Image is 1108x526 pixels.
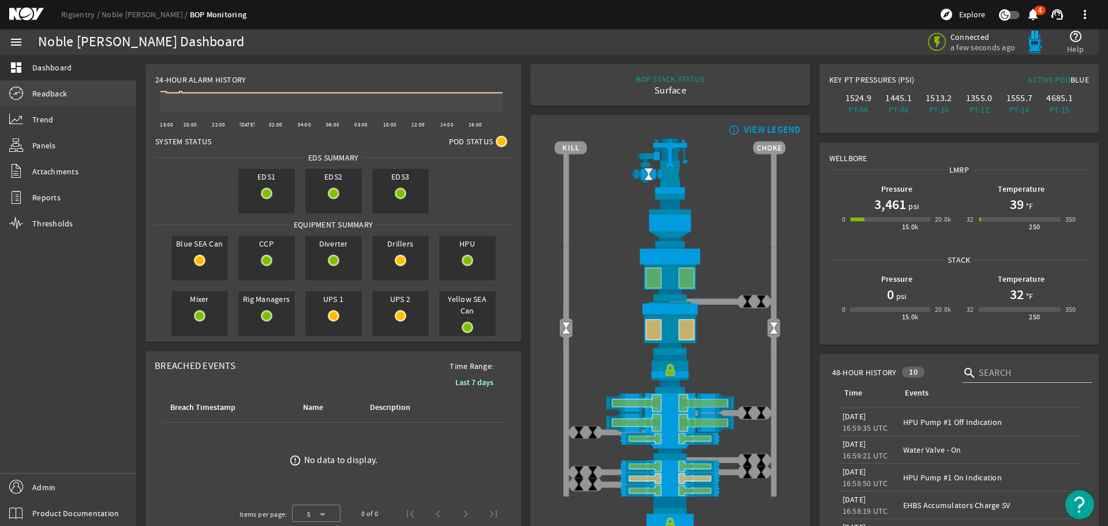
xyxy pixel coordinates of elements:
img: PipeRamOpen.png [555,460,785,472]
div: 1524.9 [841,92,877,104]
img: ValveClose.png [586,465,600,479]
div: VIEW LEGEND [744,124,801,136]
div: PT-12 [961,104,997,115]
span: Mixer [171,291,228,307]
span: Blue [1070,74,1089,85]
div: Events [905,387,929,400]
span: Diverter [305,236,362,252]
img: ValveClose.png [572,426,586,439]
img: ValveClose.png [754,294,768,308]
b: Last 7 days [455,377,493,388]
img: UpperAnnularOpen.png [555,247,785,301]
div: 0 of 0 [361,508,378,520]
button: Explore [935,5,990,24]
span: Admin [32,482,55,493]
span: EDS2 [305,169,362,185]
img: ValveClose.png [754,465,768,479]
span: Blue SEA Can [171,236,228,252]
button: Last 7 days [446,372,503,393]
div: 1355.0 [961,92,997,104]
div: BOP STACK STATUS [636,73,704,85]
img: LowerAnnularOpenBlock.png [555,301,785,355]
div: PT-14 [1002,104,1038,115]
div: 1513.2 [921,92,957,104]
div: HPU Pump #1 On Indication [903,472,1076,483]
b: Temperature [998,184,1045,195]
span: Reports [32,192,61,203]
span: 48-Hour History [832,367,897,378]
img: Valve2Open.png [559,321,573,335]
span: System Status [155,136,211,147]
div: Breach Timestamp [170,401,235,414]
input: Search [979,366,1083,380]
img: ValveClose.png [740,406,754,420]
div: 20.0k [935,214,952,225]
div: PT-10 [921,104,957,115]
span: UPS 2 [372,291,429,307]
img: ValveClose.png [740,453,754,467]
img: ValveClose.png [740,465,754,479]
span: 24-Hour Alarm History [155,74,246,85]
span: Attachments [32,166,78,177]
div: Events [903,387,1071,400]
span: CCP [238,236,295,252]
div: 350 [1065,214,1076,225]
a: BOP Monitoring [190,9,247,20]
div: 250 [1029,221,1040,233]
img: ValveClose.png [740,294,754,308]
span: Breached Events [155,360,235,372]
div: 32 [967,214,974,225]
div: Breach Timestamp [169,401,287,414]
span: Yellow SEA Can [439,291,496,319]
div: 0 [842,214,845,225]
div: 1555.7 [1002,92,1038,104]
span: HPU [439,236,496,252]
div: Name [301,401,354,414]
span: EDS SUMMARY [304,152,363,163]
div: Items per page: [239,509,287,520]
span: Stack [944,254,974,266]
text: 06:00 [326,121,339,128]
div: 0 [842,304,845,315]
span: Pod Status [449,136,493,147]
img: ShearRamOpen.png [555,393,785,413]
img: ValveClose.png [572,477,586,491]
span: °F [1024,200,1034,212]
div: HPU Pump #1 Off Indication [903,416,1076,428]
h1: 0 [887,285,894,304]
text: 20:00 [184,121,197,128]
mat-icon: menu [9,35,23,49]
text: 12:00 [411,121,425,128]
img: PipeRamOpen.png [555,432,785,445]
span: Help [1067,43,1084,55]
div: 20.0k [935,304,952,315]
div: Noble [PERSON_NAME] Dashboard [38,36,244,48]
span: Readback [32,88,67,99]
h1: 32 [1010,285,1024,304]
div: 250 [1029,311,1040,323]
legacy-datetime-component: 16:58:50 UTC [843,478,888,488]
mat-icon: error_outline [289,454,301,467]
div: Name [303,401,323,414]
div: 32 [967,304,974,315]
text: 04:00 [298,121,311,128]
div: 350 [1065,304,1076,315]
legacy-datetime-component: 16:58:19 UTC [843,506,888,516]
div: No data to display. [304,454,378,466]
span: Panels [32,140,56,151]
div: Wellbore [820,143,1098,164]
img: ValveClose.png [572,465,586,479]
span: Time Range: [440,360,503,372]
legacy-datetime-component: [DATE] [843,439,866,449]
img: Valve2Open.png [767,321,781,335]
b: Pressure [881,274,912,285]
legacy-datetime-component: 16:59:21 UTC [843,450,888,461]
div: Description [368,401,451,414]
img: FlexJoint.png [555,193,785,247]
span: °F [1024,290,1034,302]
span: a few seconds ago [950,42,1015,53]
h1: 3,461 [874,195,906,214]
img: ValveClose.png [754,406,768,420]
div: 15.0k [902,311,919,323]
span: Product Documentation [32,508,119,519]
